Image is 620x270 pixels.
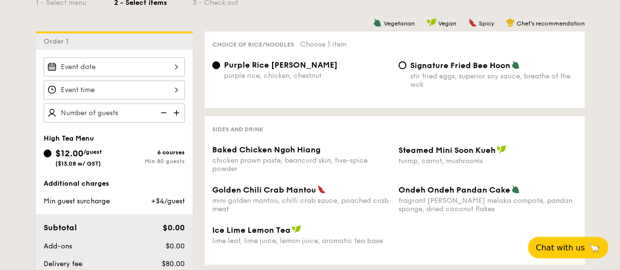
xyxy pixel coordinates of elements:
[384,20,415,27] span: Vegetarian
[44,260,82,268] span: Delivery fee
[114,158,185,165] div: Min 80 guests
[44,179,185,189] div: Additional charges
[398,185,510,195] span: Ondeh Ondeh Pandan Cake
[44,149,51,157] input: $12.00/guest($13.08 w/ GST)6 coursesMin 80 guests
[212,145,321,154] span: Baked Chicken Ngoh Hiang
[212,41,294,48] span: Choice of rice/noodles
[224,72,391,80] div: purple rice, chicken, chestnut
[496,145,506,154] img: icon-vegan.f8ff3823.svg
[44,134,94,143] span: High Tea Menu
[300,40,347,49] span: Choose 1 item
[511,60,520,69] img: icon-vegetarian.fe4039eb.svg
[589,242,600,253] span: 🦙
[212,196,391,213] div: mini golden mantou, chilli crab sauce, poached crab meat
[212,156,391,173] div: chicken prawn paste, beancurd skin, five-spice powder
[398,196,577,213] div: fragrant [PERSON_NAME] melaka compote, pandan sponge, dried coconut flakes
[114,149,185,156] div: 6 courses
[170,103,185,122] img: icon-add.58712e84.svg
[536,243,585,252] span: Chat with us
[44,57,185,76] input: Event date
[55,160,101,167] span: ($13.08 w/ GST)
[44,103,185,123] input: Number of guests
[426,18,436,27] img: icon-vegan.f8ff3823.svg
[161,260,184,268] span: $80.00
[317,185,326,194] img: icon-spicy.37a8142b.svg
[44,37,73,46] span: Order 1
[398,157,577,165] div: turnip, carrot, mushrooms
[165,242,184,250] span: $0.00
[410,61,510,70] span: Signature Fried Bee Hoon
[506,18,515,27] img: icon-chef-hat.a58ddaea.svg
[44,197,110,205] span: Min guest surcharge
[150,197,184,205] span: +$4/guest
[212,225,291,235] span: Ice Lime Lemon Tea
[468,18,477,27] img: icon-spicy.37a8142b.svg
[83,148,102,155] span: /guest
[398,61,406,69] input: Signature Fried Bee Hoonstir fried eggs, superior soy sauce, breathe of the wok
[373,18,382,27] img: icon-vegetarian.fe4039eb.svg
[438,20,456,27] span: Vegan
[224,60,338,70] span: Purple Rice [PERSON_NAME]
[212,61,220,69] input: Purple Rice [PERSON_NAME]purple rice, chicken, chestnut
[292,225,301,234] img: icon-vegan.f8ff3823.svg
[517,20,585,27] span: Chef's recommendation
[212,126,263,133] span: Sides and Drink
[528,237,608,258] button: Chat with us🦙
[44,80,185,99] input: Event time
[55,148,83,159] span: $12.00
[398,146,496,155] span: Steamed Mini Soon Kueh
[155,103,170,122] img: icon-reduce.1d2dbef1.svg
[44,223,77,232] span: Subtotal
[410,72,577,89] div: stir fried eggs, superior soy sauce, breathe of the wok
[44,242,72,250] span: Add-ons
[212,185,316,195] span: Golden Chili Crab Mantou
[212,237,391,245] div: lime leaf, lime juice, lemon juice, aromatic tea base
[162,223,184,232] span: $0.00
[479,20,494,27] span: Spicy
[511,185,520,194] img: icon-vegetarian.fe4039eb.svg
